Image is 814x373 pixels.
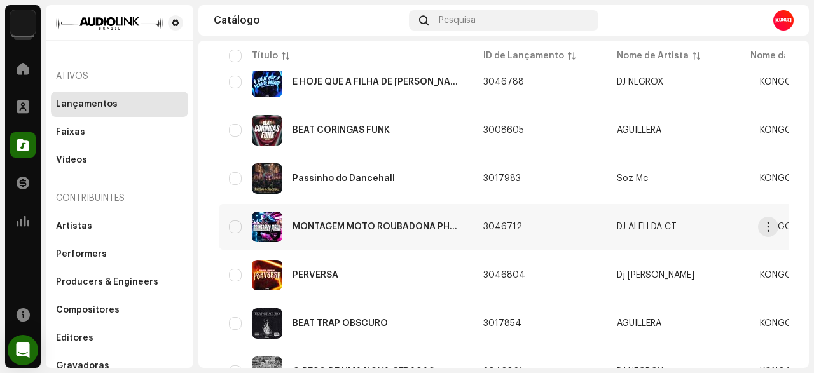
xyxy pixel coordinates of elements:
[56,333,93,343] div: Editores
[252,308,282,339] img: 1acd579d-d33a-4493-abc4-68703b8a4838
[214,15,404,25] div: Catálogo
[293,271,338,280] div: PERVERSA
[56,15,163,31] img: 66658775-0fc6-4e6d-a4eb-175c1c38218d
[51,61,188,92] re-a-nav-header: Ativos
[252,163,282,194] img: 0a1d7643-0b78-4c52-8f08-495bdd4d5686
[252,212,282,242] img: 875e17db-a5e9-4ba2-ae21-b6f1629cb982
[56,99,118,109] div: Lançamentos
[51,183,188,214] re-a-nav-header: Contribuintes
[617,222,677,231] div: DJ ALEH DA CT
[617,271,740,280] span: Dj Djotah
[10,10,36,36] img: 730b9dfe-18b5-4111-b483-f30b0c182d82
[293,174,395,183] div: Passinho do Dancehall
[252,67,282,97] img: 7790dd31-08b8-4cf9-81bf-ebafe1f46d77
[56,127,85,137] div: Faixas
[617,319,740,328] span: AGUILLERA
[617,319,661,328] div: AGUILLERA
[56,221,92,231] div: Artistas
[51,325,188,351] re-m-nav-item: Editores
[617,174,740,183] span: Soz Mc
[51,147,188,173] re-m-nav-item: Vídeos
[51,92,188,117] re-m-nav-item: Lançamentos
[617,78,663,86] div: DJ NEGROX
[483,50,564,62] div: ID de Lançamento
[617,78,740,86] span: DJ NEGROX
[51,269,188,295] re-m-nav-item: Producers & Engineers
[252,260,282,290] img: 56f91df8-c6fb-4bd3-8e5c-93f37e710beb
[56,249,107,259] div: Performers
[483,319,521,328] span: 3017854
[56,361,109,371] div: Gravadoras
[483,222,522,231] span: 3046712
[51,241,188,267] re-m-nav-item: Performers
[293,126,390,135] div: BEAT CORINGAS FUNK
[617,126,661,135] div: AGUILLERA
[56,305,120,315] div: Compositores
[483,126,524,135] span: 3008605
[51,297,188,323] re-m-nav-item: Compositores
[56,277,158,287] div: Producers & Engineers
[293,319,388,328] div: BEAT TRAP OBSCURO
[252,50,278,62] div: Título
[8,335,38,365] div: Open Intercom Messenger
[293,222,463,231] div: MONTAGEM MOTO ROUBADONA PHONK
[439,15,476,25] span: Pesquisa
[617,222,740,231] span: DJ ALEH DA CT
[617,174,648,183] div: Soz Mc
[56,155,87,165] div: Vídeos
[617,126,740,135] span: AGUILLERA
[51,119,188,145] re-m-nav-item: Faixas
[483,271,525,280] span: 3046804
[617,50,689,62] div: Nome de Artista
[252,115,282,146] img: f9a99c8b-43cb-454e-9090-4e9abacd3e0e
[773,10,794,31] img: 8fb971d6-3687-4dbb-a442-89b6bb5f9ce7
[617,271,694,280] div: Dj [PERSON_NAME]
[51,214,188,239] re-m-nav-item: Artistas
[483,78,524,86] span: 3046788
[293,78,463,86] div: É HOJE QUE A FILHA DE BRANCO
[483,174,521,183] span: 3017983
